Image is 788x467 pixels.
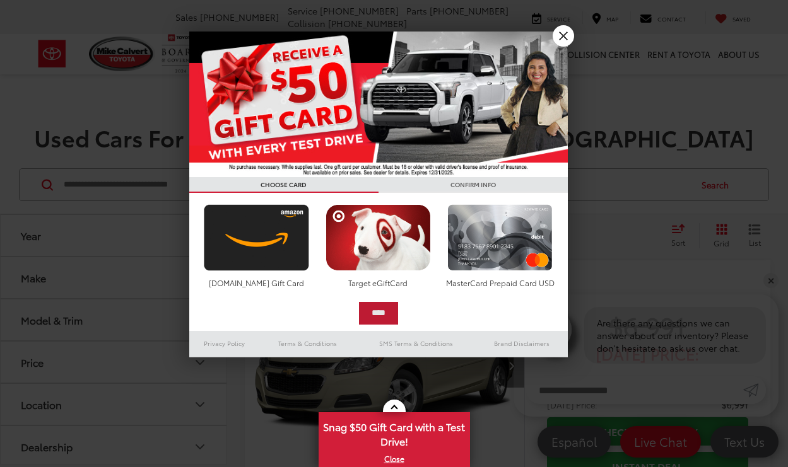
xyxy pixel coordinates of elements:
[189,336,260,351] a: Privacy Policy
[476,336,568,351] a: Brand Disclaimers
[322,277,434,288] div: Target eGiftCard
[189,32,568,177] img: 55838_top_625864.jpg
[322,204,434,271] img: targetcard.png
[356,336,476,351] a: SMS Terms & Conditions
[259,336,356,351] a: Terms & Conditions
[444,277,556,288] div: MasterCard Prepaid Card USD
[189,177,379,193] h3: CHOOSE CARD
[320,413,469,452] span: Snag $50 Gift Card with a Test Drive!
[379,177,568,193] h3: CONFIRM INFO
[201,277,312,288] div: [DOMAIN_NAME] Gift Card
[201,204,312,271] img: amazoncard.png
[444,204,556,271] img: mastercard.png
